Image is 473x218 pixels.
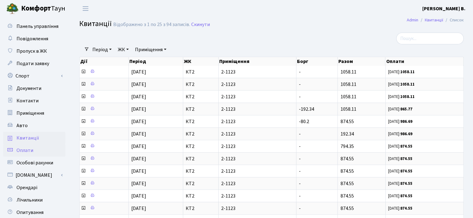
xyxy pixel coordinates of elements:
[3,107,65,119] a: Приміщення
[186,94,216,99] span: КТ2
[16,60,49,67] span: Подати заявку
[221,206,294,211] span: 2-1123
[385,57,463,66] th: Оплати
[16,159,53,166] span: Особові рахунки
[340,93,356,100] span: 1058.11
[221,169,294,174] span: 2-1123
[221,181,294,186] span: 2-1123
[3,82,65,95] a: Документи
[3,181,65,194] a: Орендарі
[299,93,301,100] span: -
[186,119,216,124] span: КТ2
[131,205,146,212] span: [DATE]
[3,20,65,33] a: Панель управління
[400,156,412,162] b: 874.55
[131,155,146,162] span: [DATE]
[400,106,412,112] b: 865.77
[186,82,216,87] span: КТ2
[3,70,65,82] a: Спорт
[425,17,443,23] a: Квитанції
[388,82,415,87] small: [DATE]:
[16,122,28,129] span: Авто
[115,44,131,55] a: ЖК
[16,197,43,203] span: Лічильники
[407,17,418,23] a: Admin
[396,33,464,44] input: Пошук...
[3,119,65,132] a: Авто
[388,156,412,162] small: [DATE]:
[16,135,39,141] span: Квитанції
[3,144,65,157] a: Оплати
[296,57,338,66] th: Борг
[131,69,146,75] span: [DATE]
[400,82,415,87] b: 1058.11
[221,144,294,149] span: 2-1123
[16,147,33,154] span: Оплати
[78,3,93,14] button: Переключити навігацію
[191,22,210,28] a: Скинути
[3,194,65,206] a: Лічильники
[388,193,412,199] small: [DATE]:
[16,35,48,42] span: Повідомлення
[299,131,301,137] span: -
[221,156,294,161] span: 2-1123
[397,14,473,27] nav: breadcrumb
[400,94,415,100] b: 1058.11
[299,143,301,150] span: -
[221,69,294,74] span: 2-1123
[221,107,294,112] span: 2-1123
[16,85,41,92] span: Документи
[400,131,412,137] b: 986.69
[299,155,301,162] span: -
[400,69,415,75] b: 1058.11
[16,48,47,55] span: Пропуск в ЖК
[16,23,58,30] span: Панель управління
[340,69,356,75] span: 1058.11
[221,119,294,124] span: 2-1123
[131,193,146,199] span: [DATE]
[186,107,216,112] span: КТ2
[79,18,112,29] span: Квитанції
[388,106,412,112] small: [DATE]:
[16,97,39,104] span: Контакти
[80,57,129,66] th: Дії
[186,69,216,74] span: КТ2
[388,181,412,186] small: [DATE]:
[221,194,294,198] span: 2-1123
[219,57,296,66] th: Приміщення
[299,180,301,187] span: -
[131,143,146,150] span: [DATE]
[340,205,354,212] span: 874.55
[400,206,412,211] b: 874.55
[186,181,216,186] span: КТ2
[388,144,412,149] small: [DATE]:
[186,169,216,174] span: КТ2
[400,119,412,124] b: 986.69
[21,3,65,14] span: Таун
[340,131,354,137] span: 192.34
[388,119,412,124] small: [DATE]:
[131,93,146,100] span: [DATE]
[16,110,44,117] span: Приміщення
[340,168,354,175] span: 874.55
[3,45,65,57] a: Пропуск в ЖК
[186,206,216,211] span: КТ2
[183,57,219,66] th: ЖК
[388,131,412,137] small: [DATE]:
[388,206,412,211] small: [DATE]:
[6,2,19,15] img: logo.png
[340,180,354,187] span: 874.55
[340,143,354,150] span: 794.35
[221,82,294,87] span: 2-1123
[16,209,44,216] span: Опитування
[443,17,464,24] li: Список
[299,106,314,113] span: -192.34
[131,168,146,175] span: [DATE]
[186,156,216,161] span: КТ2
[221,94,294,99] span: 2-1123
[221,131,294,136] span: 2-1123
[299,81,301,88] span: -
[299,118,309,125] span: -80.2
[132,44,169,55] a: Приміщення
[299,205,301,212] span: -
